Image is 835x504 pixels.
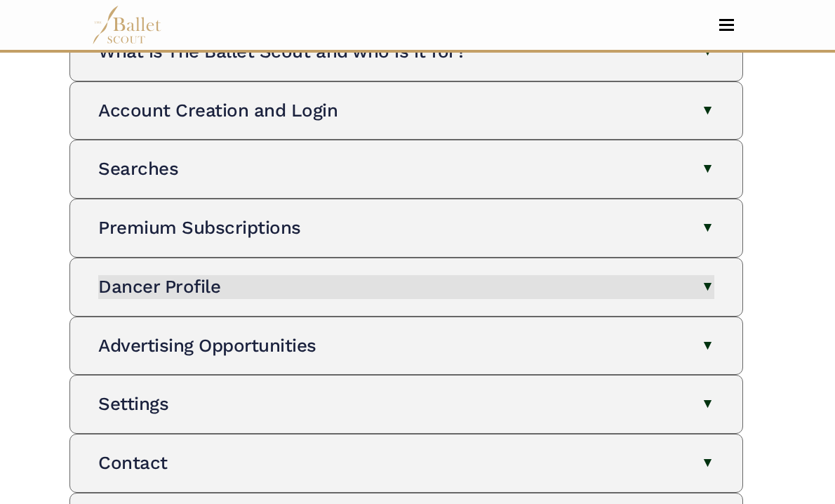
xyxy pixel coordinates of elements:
h3: Account Creation and Login [98,100,338,121]
h3: Contact [98,452,168,473]
h3: Settings [98,393,168,414]
button: Searches [98,157,714,181]
button: Toggle navigation [710,18,743,32]
button: Account Creation and Login [98,99,714,123]
button: Contact [98,451,714,475]
button: Settings [98,392,714,416]
h3: What is The Ballet Scout and who is it for? [98,41,466,62]
h3: Premium Subscriptions [98,217,301,238]
button: Premium Subscriptions [98,216,714,240]
h3: Dancer Profile [98,276,220,297]
h3: Advertising Opportunities [98,335,316,356]
h3: Searches [98,158,178,179]
button: Advertising Opportunities [98,334,714,358]
button: Dancer Profile [98,275,714,299]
